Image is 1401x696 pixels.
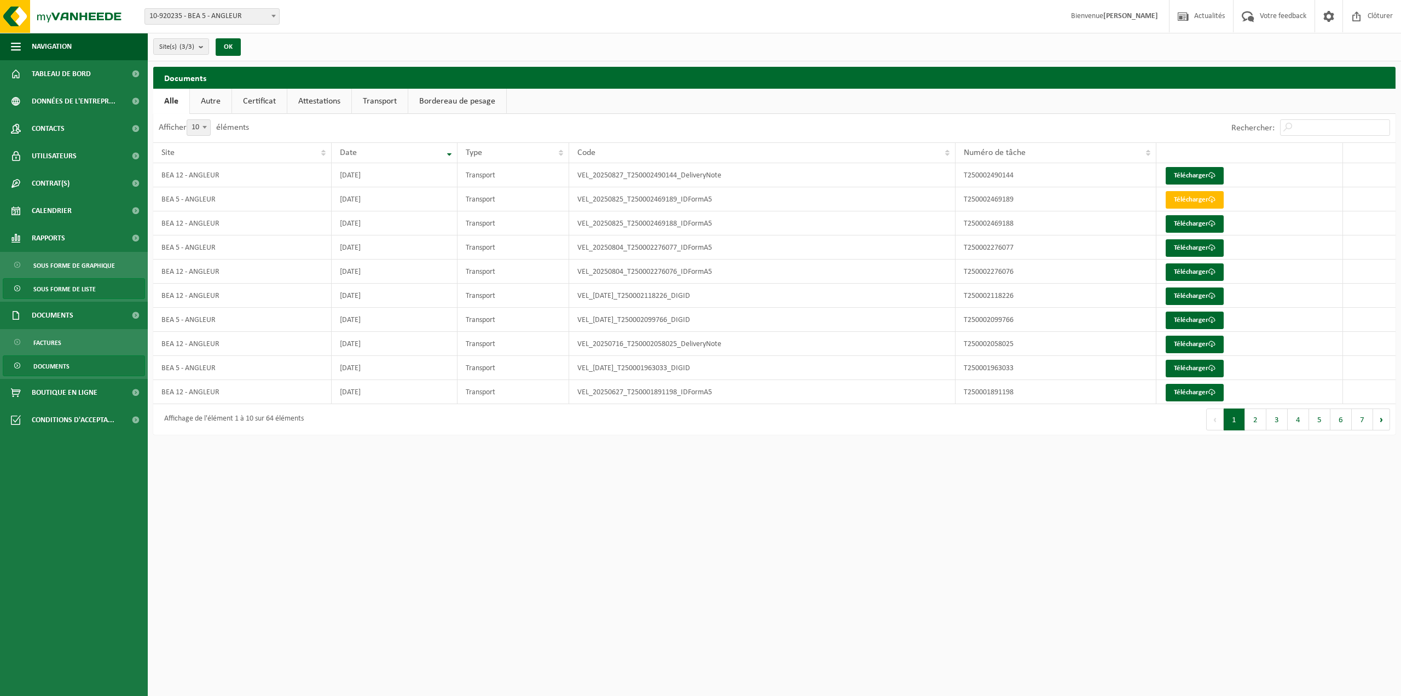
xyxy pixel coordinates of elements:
[232,89,287,114] a: Certificat
[33,356,70,377] span: Documents
[1266,409,1288,430] button: 3
[458,380,569,404] td: Transport
[1224,409,1245,430] button: 1
[458,332,569,356] td: Transport
[153,260,332,284] td: BEA 12 - ANGLEUR
[569,308,956,332] td: VEL_[DATE]_T250002099766_DIGID
[458,260,569,284] td: Transport
[1166,312,1224,329] a: Télécharger
[569,260,956,284] td: VEL_20250804_T250002276076_IDFormA5
[145,9,279,24] span: 10-920235 - BEA 5 - ANGLEUR
[153,308,332,332] td: BEA 5 - ANGLEUR
[1166,215,1224,233] a: Télécharger
[332,332,458,356] td: [DATE]
[1166,287,1224,305] a: Télécharger
[153,332,332,356] td: BEA 12 - ANGLEUR
[1245,409,1266,430] button: 2
[32,302,73,329] span: Documents
[332,211,458,235] td: [DATE]
[956,163,1156,187] td: T250002490144
[33,255,115,276] span: Sous forme de graphique
[458,235,569,260] td: Transport
[153,211,332,235] td: BEA 12 - ANGLEUR
[956,260,1156,284] td: T250002276076
[569,380,956,404] td: VEL_20250627_T250001891198_IDFormA5
[32,406,114,434] span: Conditions d'accepta...
[153,284,332,308] td: BEA 12 - ANGLEUR
[1288,409,1309,430] button: 4
[153,89,189,114] a: Alle
[3,255,145,275] a: Sous forme de graphique
[32,379,97,406] span: Boutique en ligne
[1166,167,1224,185] a: Télécharger
[187,120,210,135] span: 10
[33,332,61,353] span: Factures
[956,187,1156,211] td: T250002469189
[956,308,1156,332] td: T250002099766
[1166,191,1224,209] a: Télécharger
[153,356,332,380] td: BEA 5 - ANGLEUR
[32,33,72,60] span: Navigation
[458,187,569,211] td: Transport
[458,308,569,332] td: Transport
[569,356,956,380] td: VEL_[DATE]_T250001963033_DIGID
[287,89,351,114] a: Attestations
[956,356,1156,380] td: T250001963033
[1166,239,1224,257] a: Télécharger
[153,187,332,211] td: BEA 5 - ANGLEUR
[956,211,1156,235] td: T250002469188
[332,260,458,284] td: [DATE]
[190,89,231,114] a: Autre
[332,284,458,308] td: [DATE]
[1103,12,1158,20] strong: [PERSON_NAME]
[153,235,332,260] td: BEA 5 - ANGLEUR
[332,308,458,332] td: [DATE]
[187,119,211,136] span: 10
[458,163,569,187] td: Transport
[1330,409,1352,430] button: 6
[569,187,956,211] td: VEL_20250825_T250002469189_IDFormA5
[458,211,569,235] td: Transport
[153,380,332,404] td: BEA 12 - ANGLEUR
[3,278,145,299] a: Sous forme de liste
[332,235,458,260] td: [DATE]
[956,284,1156,308] td: T250002118226
[1206,409,1224,430] button: Previous
[956,235,1156,260] td: T250002276077
[569,284,956,308] td: VEL_[DATE]_T250002118226_DIGID
[332,356,458,380] td: [DATE]
[956,332,1156,356] td: T250002058025
[153,38,209,55] button: Site(s)(3/3)
[408,89,506,114] a: Bordereau de pesage
[569,332,956,356] td: VEL_20250716_T250002058025_DeliveryNote
[32,225,65,252] span: Rapports
[964,148,1026,157] span: Numéro de tâche
[1231,124,1275,133] label: Rechercher:
[1166,336,1224,353] a: Télécharger
[33,279,96,300] span: Sous forme de liste
[144,8,280,25] span: 10-920235 - BEA 5 - ANGLEUR
[3,355,145,376] a: Documents
[332,380,458,404] td: [DATE]
[1166,263,1224,281] a: Télécharger
[956,380,1156,404] td: T250001891198
[352,89,408,114] a: Transport
[180,43,194,50] count: (3/3)
[1166,360,1224,377] a: Télécharger
[159,123,249,132] label: Afficher éléments
[32,142,77,170] span: Utilisateurs
[32,60,91,88] span: Tableau de bord
[159,39,194,55] span: Site(s)
[161,148,175,157] span: Site
[32,115,65,142] span: Contacts
[569,235,956,260] td: VEL_20250804_T250002276077_IDFormA5
[32,197,72,225] span: Calendrier
[332,187,458,211] td: [DATE]
[3,332,145,353] a: Factures
[466,148,482,157] span: Type
[1373,409,1390,430] button: Next
[458,284,569,308] td: Transport
[577,148,595,157] span: Code
[216,38,241,56] button: OK
[569,163,956,187] td: VEL_20250827_T250002490144_DeliveryNote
